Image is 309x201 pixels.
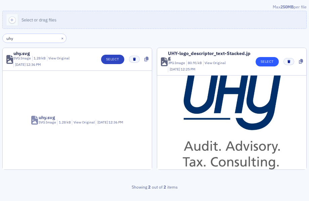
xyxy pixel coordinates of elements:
span: 250MB [280,4,294,9]
span: [DATE] [97,120,108,124]
div: 1.28 kB [32,56,46,61]
div: JPG Image [168,60,185,66]
div: UHY-logo_descriptor_text-Stacked.jpg [168,51,251,60]
div: Max per file [2,4,307,11]
a: View Original [48,56,70,60]
span: Select or drag files [21,17,56,22]
a: View Original [74,120,95,124]
div: Showing out of items [2,184,307,190]
button: Select or drag files [2,11,307,29]
div: SVG Image [39,120,56,125]
span: 12:36 PM [26,62,41,67]
a: View Original [205,60,226,65]
div: uhy.svg [39,115,55,120]
div: 80.91 kB [186,60,202,66]
strong: 2 [163,184,167,190]
span: 12:36 PM [108,120,123,124]
button: Select [101,55,124,64]
div: uhy.svg [13,51,30,56]
div: 1.28 kB [57,120,71,125]
div: SVG Image [13,56,31,61]
span: [DATE] [170,67,181,71]
span: 12:25 PM [181,67,195,71]
strong: 2 [147,184,152,190]
input: Search… [2,34,67,43]
button: × [59,35,65,41]
button: Select [256,57,279,66]
span: [DATE] [15,62,26,67]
